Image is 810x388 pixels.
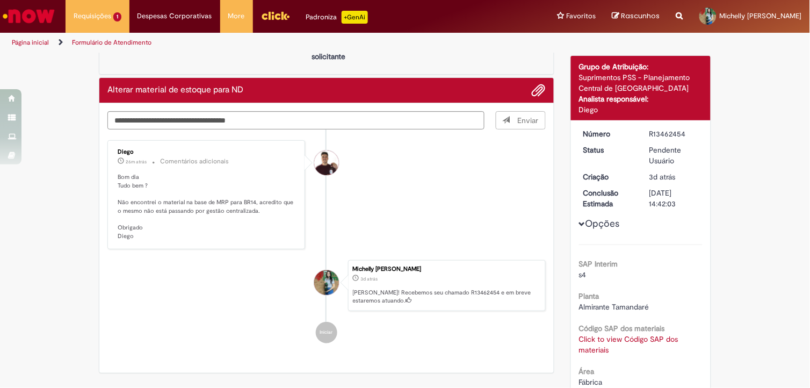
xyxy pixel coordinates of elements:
div: Analista responsável: [579,94,703,104]
div: Padroniza [306,11,368,24]
p: [PERSON_NAME]! Recebemos seu chamado R13462454 e em breve estaremos atuando. [353,289,540,305]
div: Michelly Keity Da Silva [314,270,339,295]
div: Suprimentos PSS - Planejamento Central de [GEOGRAPHIC_DATA] [579,72,703,94]
a: Formulário de Atendimento [72,38,151,47]
dt: Criação [575,171,641,182]
small: Comentários adicionais [160,157,229,166]
span: 3d atrás [649,172,675,182]
img: ServiceNow [1,5,56,27]
time: 29/08/2025 13:41:58 [361,276,378,282]
dt: Status [575,145,641,155]
span: Favoritos [567,11,596,21]
textarea: Digite sua mensagem aqui... [107,111,484,130]
b: Planta [579,291,599,301]
time: 01/09/2025 08:00:06 [126,159,147,165]
a: Página inicial [12,38,49,47]
p: Bom dia Tudo bem ? Não encontrei o material na base de MRP para BR14, acredito que o mesmo não es... [118,173,296,241]
b: SAP Interim [579,259,618,269]
span: More [228,11,245,21]
ul: Trilhas de página [8,33,532,53]
span: 3d atrás [361,276,378,282]
span: Michelly [PERSON_NAME] [720,11,802,20]
li: Michelly Keity Da Silva [107,260,546,312]
a: Click to view Código SAP dos materiais [579,334,678,355]
span: 26m atrás [126,159,147,165]
time: 29/08/2025 13:41:58 [649,172,675,182]
span: 1 [113,12,121,21]
span: s4 [579,270,587,279]
div: Diego [118,149,296,155]
div: [DATE] 14:42:03 [649,188,699,209]
div: Diego Henrique Da Silva [314,150,339,175]
h2: Alterar material de estoque para ND Histórico de tíquete [107,85,243,95]
span: Fábrica [579,377,603,387]
a: Rascunhos [612,11,660,21]
b: Área [579,367,595,376]
span: Requisições [74,11,111,21]
div: Pendente Usuário [649,145,699,166]
div: Michelly [PERSON_NAME] [353,266,540,272]
img: click_logo_yellow_360x200.png [261,8,290,24]
div: R13462454 [649,128,699,139]
span: Rascunhos [621,11,660,21]
ul: Histórico de tíquete [107,130,546,354]
span: Despesas Corporativas [138,11,212,21]
div: 29/08/2025 13:41:58 [649,171,699,182]
button: Adicionar anexos [532,83,546,97]
span: Almirante Tamandaré [579,302,649,312]
b: Código SAP dos materiais [579,324,665,333]
div: Diego [579,104,703,115]
dt: Número [575,128,641,139]
div: Grupo de Atribuição: [579,61,703,72]
dt: Conclusão Estimada [575,188,641,209]
p: +GenAi [342,11,368,24]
